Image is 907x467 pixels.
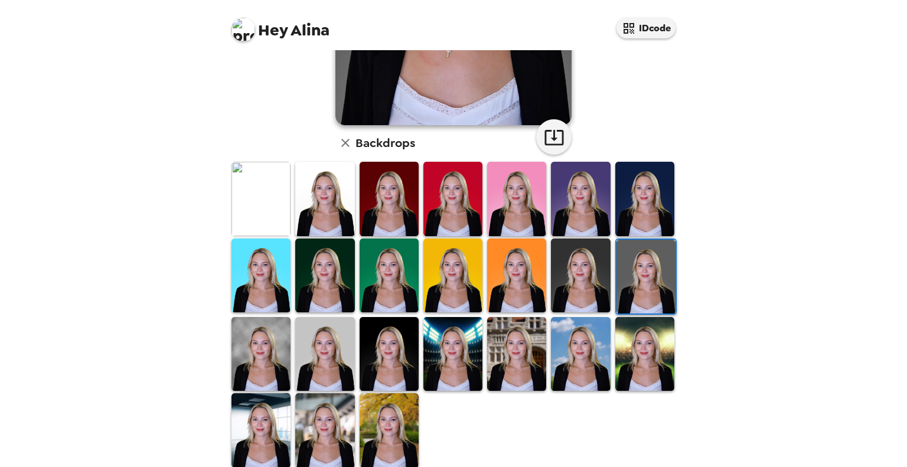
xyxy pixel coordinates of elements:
button: IDcode [616,18,676,38]
span: Alina [231,12,329,38]
span: Hey [258,19,288,41]
h6: Backdrops [355,133,415,152]
img: Original [231,162,291,236]
img: profile pic [231,18,255,41]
